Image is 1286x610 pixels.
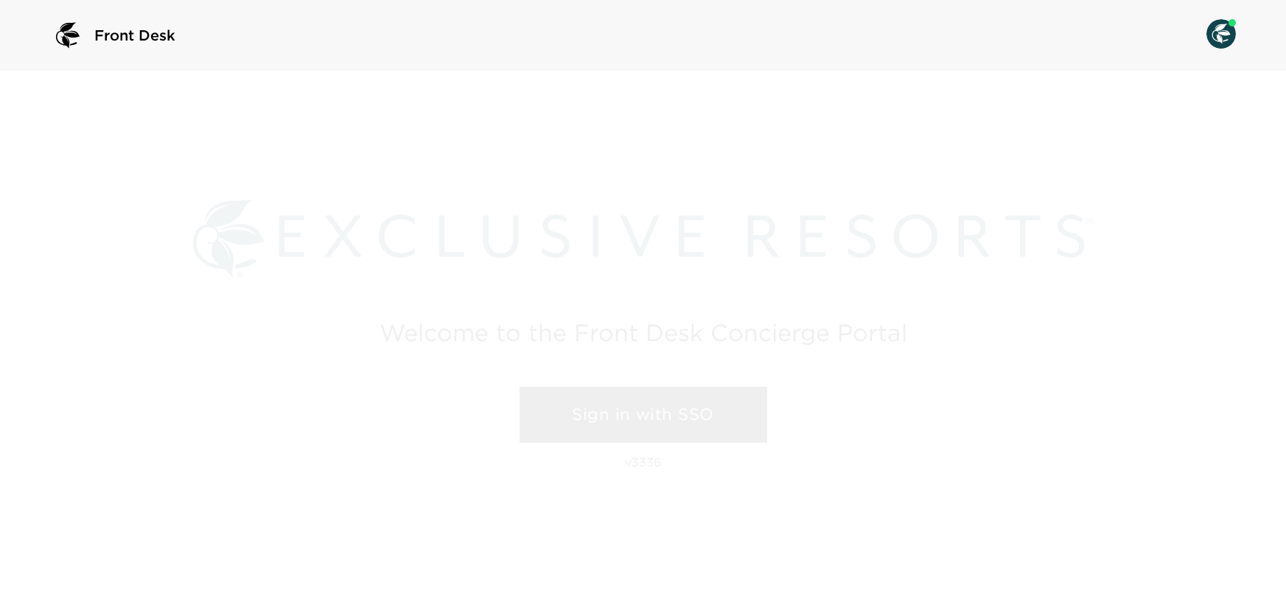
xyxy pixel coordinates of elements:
[50,18,85,53] img: logo
[94,25,175,46] span: Front Desk
[193,200,1094,278] img: Exclusive Resorts logo
[380,321,907,344] h2: Welcome to the Front Desk Concierge Portal
[625,455,661,469] p: v3336
[1206,19,1236,49] img: User
[520,387,767,443] a: Sign in with SSO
